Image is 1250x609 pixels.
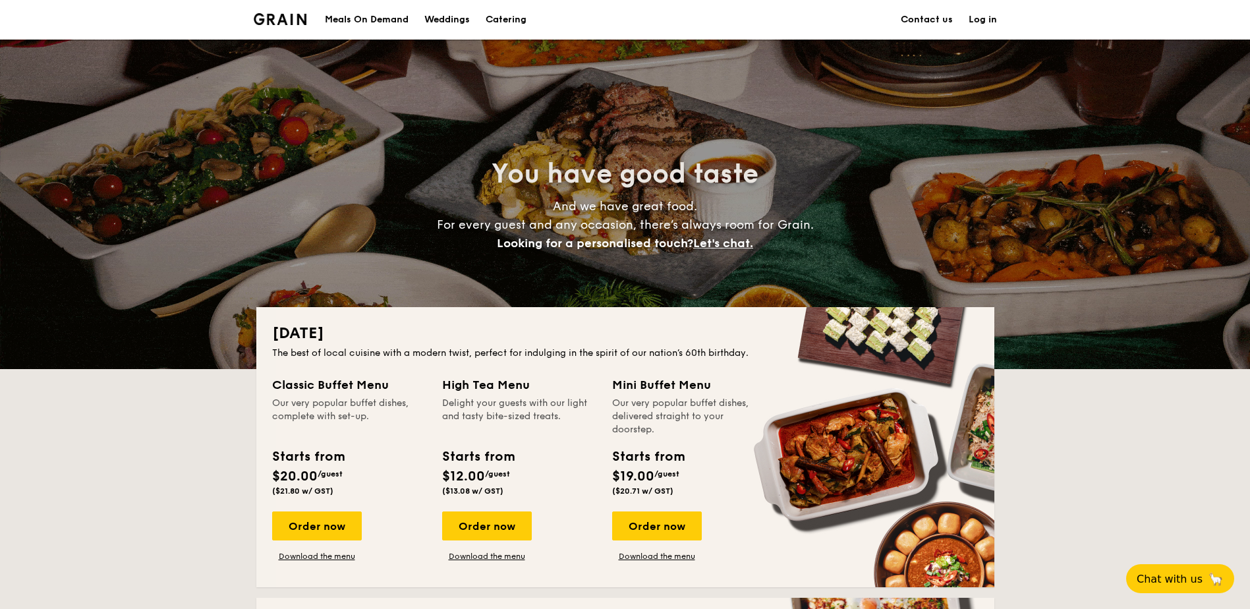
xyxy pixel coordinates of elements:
[612,469,654,484] span: $19.00
[1137,573,1203,585] span: Chat with us
[442,551,532,562] a: Download the menu
[442,469,485,484] span: $12.00
[1208,571,1224,587] span: 🦙
[272,447,344,467] div: Starts from
[272,469,318,484] span: $20.00
[485,469,510,478] span: /guest
[693,236,753,250] span: Let's chat.
[272,323,979,344] h2: [DATE]
[272,397,426,436] div: Our very popular buffet dishes, complete with set-up.
[254,13,307,25] img: Grain
[318,469,343,478] span: /guest
[442,486,503,496] span: ($13.08 w/ GST)
[272,347,979,360] div: The best of local cuisine with a modern twist, perfect for indulging in the spirit of our nation’...
[442,397,596,436] div: Delight your guests with our light and tasty bite-sized treats.
[1126,564,1234,593] button: Chat with us🦙
[272,511,362,540] div: Order now
[442,511,532,540] div: Order now
[612,397,766,436] div: Our very popular buffet dishes, delivered straight to your doorstep.
[442,376,596,394] div: High Tea Menu
[272,376,426,394] div: Classic Buffet Menu
[272,551,362,562] a: Download the menu
[612,511,702,540] div: Order now
[612,447,684,467] div: Starts from
[254,13,307,25] a: Logotype
[612,551,702,562] a: Download the menu
[654,469,679,478] span: /guest
[272,486,333,496] span: ($21.80 w/ GST)
[612,486,673,496] span: ($20.71 w/ GST)
[612,376,766,394] div: Mini Buffet Menu
[442,447,514,467] div: Starts from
